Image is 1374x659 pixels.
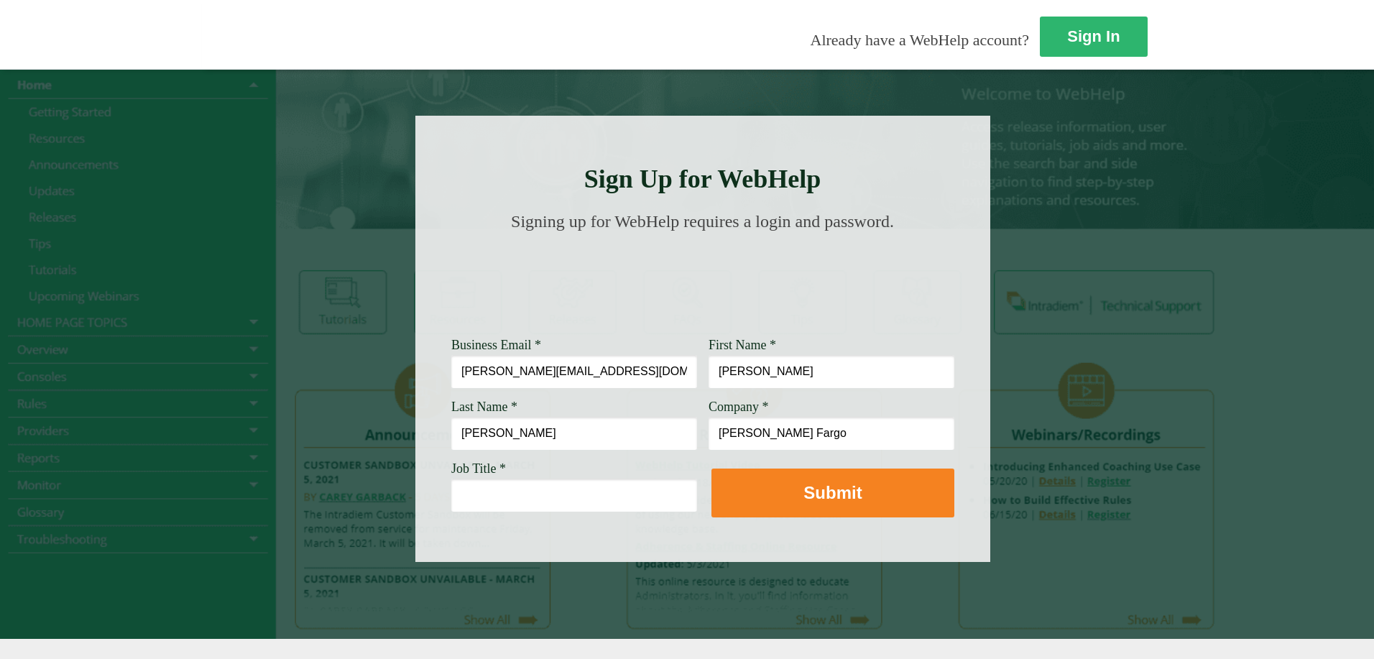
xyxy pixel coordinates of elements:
[811,31,1029,49] span: Already have a WebHelp account?
[709,338,776,352] span: First Name *
[709,400,769,414] span: Company *
[451,461,506,476] span: Job Title *
[451,400,517,414] span: Last Name *
[584,165,821,193] strong: Sign Up for WebHelp
[451,338,541,352] span: Business Email *
[803,483,862,502] strong: Submit
[511,212,894,231] span: Signing up for WebHelp requires a login and password.
[1040,17,1148,57] a: Sign In
[460,246,946,318] img: Need Credentials? Sign up below. Have Credentials? Use the sign-in button.
[1067,27,1120,45] strong: Sign In
[711,469,954,517] button: Submit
